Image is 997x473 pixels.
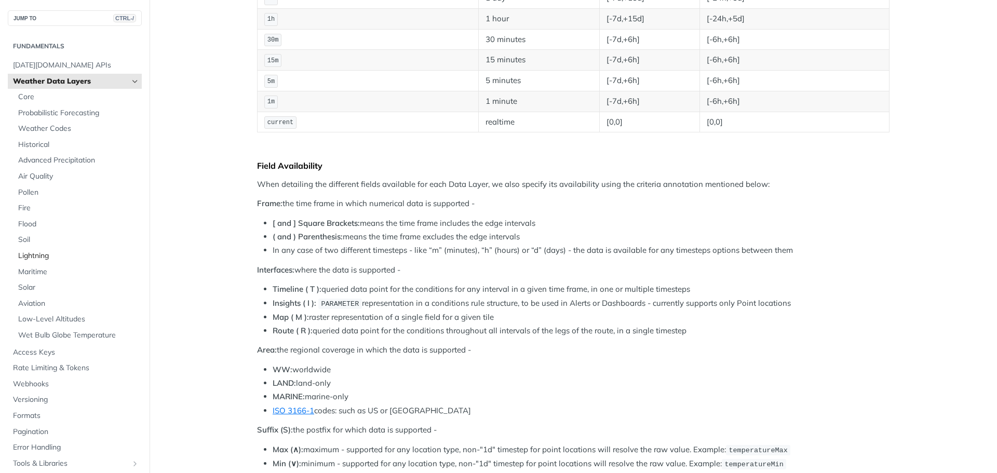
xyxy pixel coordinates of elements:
[8,408,142,424] a: Formats
[131,77,139,86] button: Hide subpages for Weather Data Layers
[257,160,890,171] div: Field Availability
[699,29,889,50] td: [-6h,+6h]
[13,379,139,389] span: Webhooks
[257,264,890,276] p: where the data is supported -
[13,232,142,248] a: Soil
[273,391,305,401] strong: MARINE:
[18,282,139,293] span: Solar
[13,89,142,105] a: Core
[273,298,890,309] li: representation in a conditions rule structure, to be used in Alerts or Dashboards - currently sup...
[18,140,139,150] span: Historical
[273,364,292,374] strong: WW:
[18,108,139,118] span: Probabilistic Forecasting
[273,444,303,454] strong: Max (∧):
[273,458,301,468] strong: Min (∨):
[18,235,139,245] span: Soil
[18,92,139,102] span: Core
[273,406,314,415] a: ISO 3166-1
[321,300,359,308] span: PARAMETER
[13,200,142,216] a: Fire
[478,112,599,132] td: realtime
[600,50,700,71] td: [-7d,+6h]
[267,36,279,44] span: 30m
[8,376,142,392] a: Webhooks
[18,124,139,134] span: Weather Codes
[13,427,139,437] span: Pagination
[18,267,139,277] span: Maritime
[8,360,142,376] a: Rate Limiting & Tokens
[257,344,890,356] p: the regional coverage in which the data is supported -
[273,312,309,322] strong: Map ( M ):
[13,153,142,168] a: Advanced Precipitation
[13,264,142,280] a: Maritime
[273,325,890,337] li: queried data point for the conditions throughout all intervals of the legs of the route, in a sin...
[13,121,142,137] a: Weather Codes
[13,296,142,312] a: Aviation
[267,98,275,105] span: 1m
[257,198,890,210] p: the time frame in which numerical data is supported -
[273,458,890,470] li: minimum - supported for any location type, non-"1d" timestep for point locations will resolve the...
[8,10,142,26] button: JUMP TOCTRL-/
[273,444,890,456] li: maximum - supported for any location type, non-"1d" timestep for point locations will resolve the...
[8,42,142,51] h2: Fundamentals
[478,29,599,50] td: 30 minutes
[13,137,142,153] a: Historical
[478,8,599,29] td: 1 hour
[13,442,139,453] span: Error Handling
[273,231,890,243] li: means the time frame excludes the edge intervals
[13,458,128,469] span: Tools & Libraries
[699,112,889,132] td: [0,0]
[273,405,890,417] li: codes: such as US or [GEOGRAPHIC_DATA]
[13,347,139,358] span: Access Keys
[18,299,139,309] span: Aviation
[257,345,277,355] strong: Area:
[18,251,139,261] span: Lightning
[478,71,599,91] td: 5 minutes
[273,378,296,388] strong: LAND:
[257,425,293,435] strong: Suffix (S):
[273,298,316,308] strong: Insights ( I ):
[724,461,783,468] span: temperatureMin
[273,364,890,376] li: worldwide
[273,218,890,229] li: means the time frame includes the edge intervals
[18,155,139,166] span: Advanced Precipitation
[699,8,889,29] td: [-24h,+5d]
[13,312,142,327] a: Low-Level Altitudes
[8,345,142,360] a: Access Keys
[13,217,142,232] a: Flood
[8,58,142,73] a: [DATE][DOMAIN_NAME] APIs
[13,185,142,200] a: Pollen
[600,112,700,132] td: [0,0]
[13,328,142,343] a: Wet Bulb Globe Temperature
[13,60,139,71] span: [DATE][DOMAIN_NAME] APIs
[13,280,142,295] a: Solar
[13,169,142,184] a: Air Quality
[478,91,599,112] td: 1 minute
[273,232,343,241] strong: ( and ) Parenthesis:
[699,91,889,112] td: [-6h,+6h]
[273,391,890,403] li: marine-only
[8,456,142,471] a: Tools & LibrariesShow subpages for Tools & Libraries
[273,283,890,295] li: queried data point for the conditions for any interval in a given time frame, in one or multiple ...
[267,78,275,85] span: 5m
[18,203,139,213] span: Fire
[18,314,139,325] span: Low-Level Altitudes
[13,76,128,87] span: Weather Data Layers
[131,460,139,468] button: Show subpages for Tools & Libraries
[273,284,321,294] strong: Timeline ( T ):
[273,218,360,228] strong: [ and ] Square Brackets:
[600,71,700,91] td: [-7d,+6h]
[8,74,142,89] a: Weather Data LayersHide subpages for Weather Data Layers
[8,424,142,440] a: Pagination
[13,411,139,421] span: Formats
[13,248,142,264] a: Lightning
[273,377,890,389] li: land-only
[257,424,890,436] p: the postfix for which data is supported -
[113,14,136,22] span: CTRL-/
[478,50,599,71] td: 15 minutes
[600,8,700,29] td: [-7d,+15d]
[13,105,142,121] a: Probabilistic Forecasting
[257,198,282,208] strong: Frame:
[13,363,139,373] span: Rate Limiting & Tokens
[18,171,139,182] span: Air Quality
